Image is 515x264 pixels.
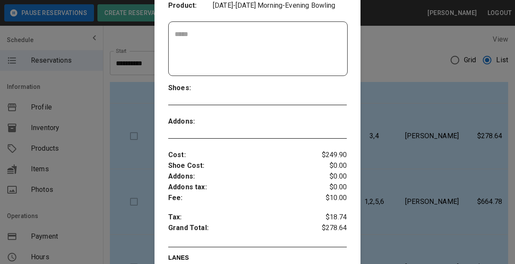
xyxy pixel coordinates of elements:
[168,161,317,171] p: Shoe Cost :
[317,182,347,193] p: $0.00
[317,171,347,182] p: $0.00
[317,193,347,203] p: $10.00
[168,193,317,203] p: Fee :
[168,150,317,161] p: Cost :
[317,212,347,223] p: $18.74
[213,0,347,11] p: [DATE]-[DATE] Morning-Evening Bowling
[168,182,317,193] p: Addons tax :
[317,223,347,236] p: $278.64
[168,0,213,11] p: Product :
[317,150,347,161] p: $249.90
[168,116,213,127] p: Addons :
[168,212,317,223] p: Tax :
[317,161,347,171] p: $0.00
[168,223,317,236] p: Grand Total :
[168,171,317,182] p: Addons :
[168,83,213,94] p: Shoes :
